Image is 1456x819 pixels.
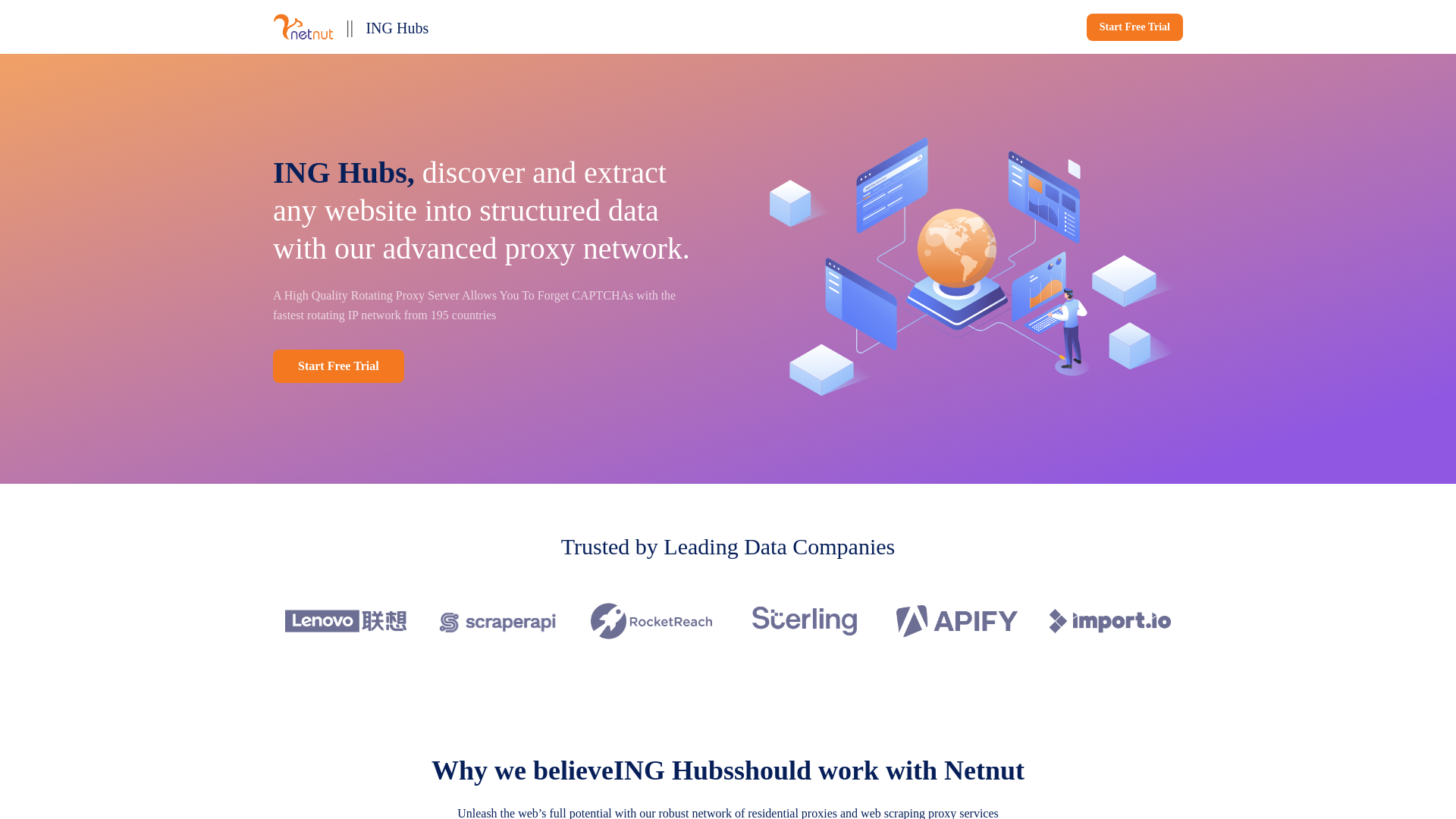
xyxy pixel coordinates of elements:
p: A High Quality Rotating Proxy Server Allows You To Forget CAPTCHAs with the fastest rotating IP n... [273,286,707,325]
a: Start Free Trial [1087,14,1183,41]
span: ING Hubs, [273,155,415,190]
p: Why we believe should work with Netnut [431,755,1025,786]
p: || [346,12,353,42]
span: ING Hubs [613,755,734,786]
a: Start Free Trial [273,350,404,383]
p: Trusted by Leading Data Companies [561,529,896,563]
p: discover and extract any website into structured data with our advanced proxy network. [273,154,707,268]
span: ING Hubs [366,20,428,36]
